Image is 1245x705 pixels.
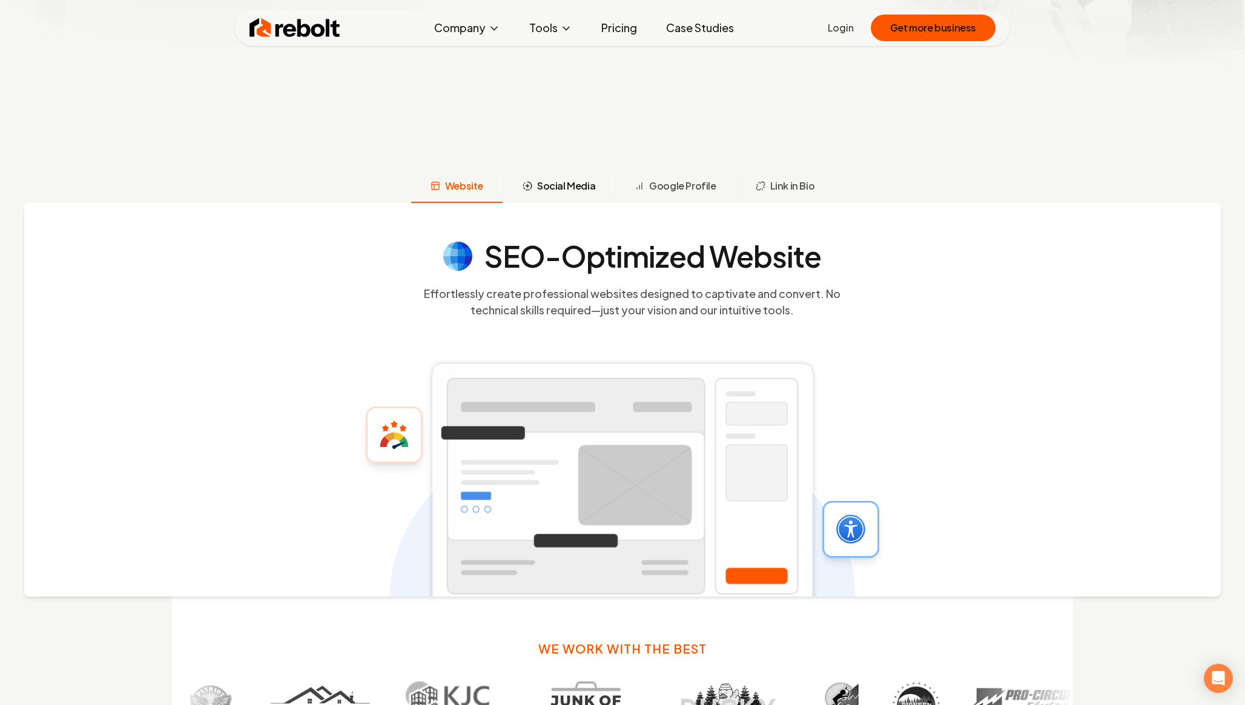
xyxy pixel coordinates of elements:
span: Social Media [537,179,595,193]
h4: SEO-Optimized Website [484,242,821,271]
a: Case Studies [656,16,744,40]
button: Tools [520,16,582,40]
button: Social Media [503,171,615,203]
button: Link in Bio [736,171,834,203]
img: Rebolt Logo [249,16,340,40]
a: Pricing [592,16,647,40]
a: Login [828,21,854,35]
span: Website [445,179,483,193]
h3: We work with the best [538,640,707,657]
span: Google Profile [649,179,716,193]
button: Google Profile [615,171,735,203]
span: Link in Bio [770,179,815,193]
button: Company [424,16,510,40]
button: Get more business [871,15,996,41]
button: Website [411,171,503,203]
div: Open Intercom Messenger [1204,664,1233,693]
